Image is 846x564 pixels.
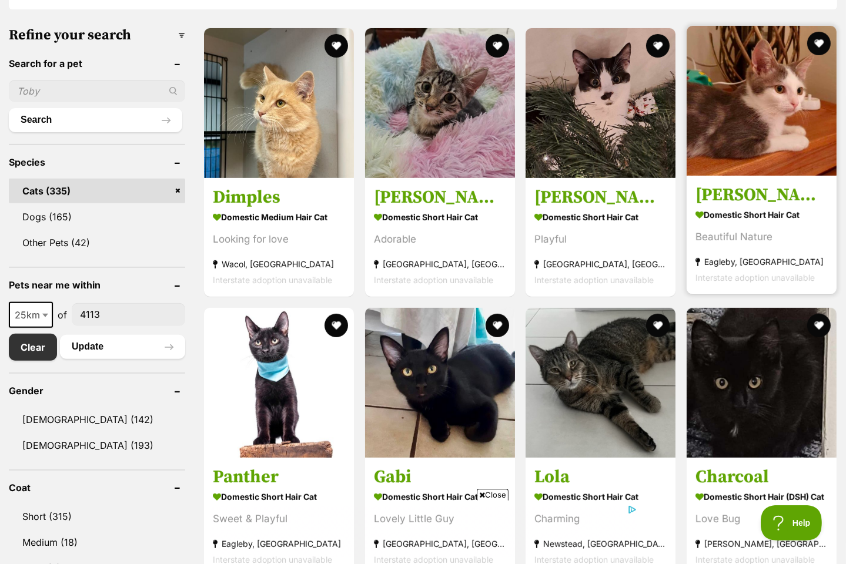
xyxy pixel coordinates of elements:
div: Playful [534,231,667,247]
h3: [PERSON_NAME] [374,186,506,209]
input: Toby [9,80,185,102]
button: Search [9,108,182,132]
iframe: Advertisement [209,505,637,558]
div: Beautiful Nature [695,229,828,245]
img: Dimples - Domestic Medium Hair Cat [204,28,354,178]
a: [PERSON_NAME] Domestic Short Hair Cat Adorable [GEOGRAPHIC_DATA], [GEOGRAPHIC_DATA] Interstate ad... [365,177,515,297]
header: Pets near me within [9,280,185,290]
a: Dimples Domestic Medium Hair Cat Looking for love Wacol, [GEOGRAPHIC_DATA] Interstate adoption un... [204,177,354,297]
img: Lola - Domestic Short Hair Cat [526,308,676,458]
strong: Domestic Short Hair Cat [213,488,345,505]
a: Clear [9,334,57,361]
span: 25km [9,302,53,328]
button: favourite [646,34,670,58]
a: [PERSON_NAME] Domestic Short Hair Cat Beautiful Nature Eagleby, [GEOGRAPHIC_DATA] Interstate adop... [687,175,837,294]
strong: Domestic Short Hair Cat [534,209,667,226]
span: Interstate adoption unavailable [695,554,815,564]
header: Gender [9,385,185,396]
div: Love Bug [695,511,828,526]
strong: Domestic Short Hair Cat [534,488,667,505]
button: favourite [646,314,670,337]
a: [PERSON_NAME] Domestic Short Hair Cat Playful [GEOGRAPHIC_DATA], [GEOGRAPHIC_DATA] Interstate ado... [526,177,676,297]
strong: Domestic Short Hair Cat [695,206,828,223]
img: Charcoal - Domestic Short Hair (DSH) Cat [687,308,837,458]
strong: Eagleby, [GEOGRAPHIC_DATA] [695,254,828,270]
button: favourite [485,34,509,58]
span: Interstate adoption unavailable [374,275,493,285]
header: Coat [9,482,185,493]
span: Interstate adoption unavailable [695,273,815,283]
a: [DEMOGRAPHIC_DATA] (193) [9,433,185,458]
span: Interstate adoption unavailable [534,275,654,285]
img: Gabi - Domestic Short Hair Cat [365,308,515,458]
h3: Refine your search [9,27,185,43]
button: favourite [807,314,830,337]
div: Looking for love [213,231,345,247]
button: favourite [807,32,830,55]
strong: Wacol, [GEOGRAPHIC_DATA] [213,256,345,272]
button: Update [60,335,185,358]
button: favourite [325,34,348,58]
h3: Charcoal [695,465,828,488]
button: favourite [325,314,348,337]
header: Search for a pet [9,58,185,69]
h3: Panther [213,465,345,488]
a: Short (315) [9,504,185,529]
h3: Dimples [213,186,345,209]
h3: [PERSON_NAME] [695,184,828,206]
strong: [GEOGRAPHIC_DATA], [GEOGRAPHIC_DATA] [534,256,667,272]
h3: Lola [534,465,667,488]
a: Medium (18) [9,530,185,555]
a: Dogs (165) [9,204,185,229]
strong: [PERSON_NAME], [GEOGRAPHIC_DATA] [695,535,828,551]
span: Interstate adoption unavailable [213,275,332,285]
h3: Gabi [374,465,506,488]
div: Adorable [374,231,506,247]
button: favourite [485,314,509,337]
strong: Domestic Short Hair Cat [374,488,506,505]
strong: Domestic Short Hair Cat [374,209,506,226]
a: Cats (335) [9,179,185,203]
span: 25km [10,307,52,323]
strong: Domestic Short Hair (DSH) Cat [695,488,828,505]
img: Kizzie - Domestic Short Hair Cat [365,28,515,178]
strong: [GEOGRAPHIC_DATA], [GEOGRAPHIC_DATA] [374,256,506,272]
a: [DEMOGRAPHIC_DATA] (142) [9,407,185,432]
img: Panther - Domestic Short Hair Cat [204,308,354,458]
span: of [58,308,67,322]
strong: Domestic Medium Hair Cat [213,209,345,226]
input: postcode [72,303,185,325]
img: Harper - Domestic Short Hair Cat [687,26,837,176]
iframe: Help Scout Beacon - Open [761,505,822,540]
span: Close [477,489,509,501]
img: Hank - Domestic Short Hair Cat [526,28,676,178]
a: Other Pets (42) [9,230,185,255]
header: Species [9,157,185,167]
h3: [PERSON_NAME] [534,186,667,209]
